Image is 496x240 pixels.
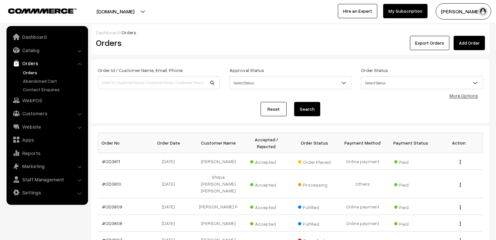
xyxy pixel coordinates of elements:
a: Customers [8,107,86,119]
img: Menu [460,205,461,209]
span: Paid [394,157,427,165]
button: [DOMAIN_NAME] [74,3,157,20]
span: Select Status [361,76,483,89]
img: Menu [460,160,461,164]
a: Website [8,121,86,133]
td: Online payment [338,198,387,215]
a: Reports [8,147,86,159]
a: Add Order [454,36,485,50]
span: Order Placed [298,157,331,165]
a: My Subscription [383,4,428,18]
a: Orders [21,69,86,76]
div: / [96,29,485,36]
span: Processing [298,180,331,188]
td: [PERSON_NAME] [194,153,243,170]
img: Menu [460,183,461,187]
td: Others [338,170,387,198]
span: Paid [394,180,427,188]
a: Dashboard [96,30,120,35]
a: Abandoned Cart [21,78,86,84]
input: Order Id / Customer Name / Customer Email / Customer Phone [98,76,220,89]
img: Menu [460,222,461,226]
span: Accepted [250,202,283,211]
label: Approval Status [230,67,264,74]
span: Accepted [250,157,283,165]
a: Dashboard [8,31,86,43]
th: Payment Status [387,133,435,153]
a: Apps [8,134,86,146]
th: Payment Method [338,133,387,153]
span: Fulfilled [298,202,331,211]
td: [PERSON_NAME] [194,215,243,232]
img: COMMMERCE [8,8,77,13]
td: [DATE] [146,198,194,215]
span: Select Status [230,77,351,89]
a: COMMMERCE [8,7,65,14]
span: Select Status [230,76,352,89]
label: Order Status [361,67,388,74]
td: Online payment [338,215,387,232]
button: [PERSON_NAME] C [436,3,491,20]
button: Export Orders [410,36,449,50]
th: Accepted / Rejected [242,133,291,153]
td: [DATE] [146,215,194,232]
a: Orders [8,57,86,69]
a: Reset [261,102,287,116]
th: Order No [98,133,146,153]
label: Order Id / Customer Name, Email, Phone [98,67,183,74]
td: [DATE] [146,170,194,198]
th: Action [435,133,483,153]
span: Select Status [361,77,483,89]
a: Staff Management [8,174,86,185]
a: WebPOS [8,94,86,106]
a: Marketing [8,160,86,172]
th: Order Date [146,133,194,153]
a: #OD3809 [102,204,122,209]
span: Paid [394,202,427,211]
button: Search [294,102,320,116]
td: Online payment [338,153,387,170]
td: [PERSON_NAME] P [194,198,243,215]
a: More Options [449,93,478,98]
a: Hire an Expert [338,4,377,18]
th: Customer Name [194,133,243,153]
span: Accepted [250,180,283,188]
span: Accepted [250,219,283,227]
a: #OD3810 [102,181,121,187]
a: Contact Enquires [21,86,86,93]
img: user [478,7,488,16]
a: #OD3808 [102,220,122,226]
span: Fulfilled [298,219,331,227]
td: Shilpa [PERSON_NAME] [PERSON_NAME] [194,170,243,198]
span: Orders [122,30,136,35]
th: Order Status [291,133,339,153]
a: Catalog [8,44,86,56]
a: #OD3811 [102,159,120,164]
a: Settings [8,187,86,198]
td: [DATE] [146,153,194,170]
span: Paid [394,219,427,227]
h2: Orders [96,38,219,48]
